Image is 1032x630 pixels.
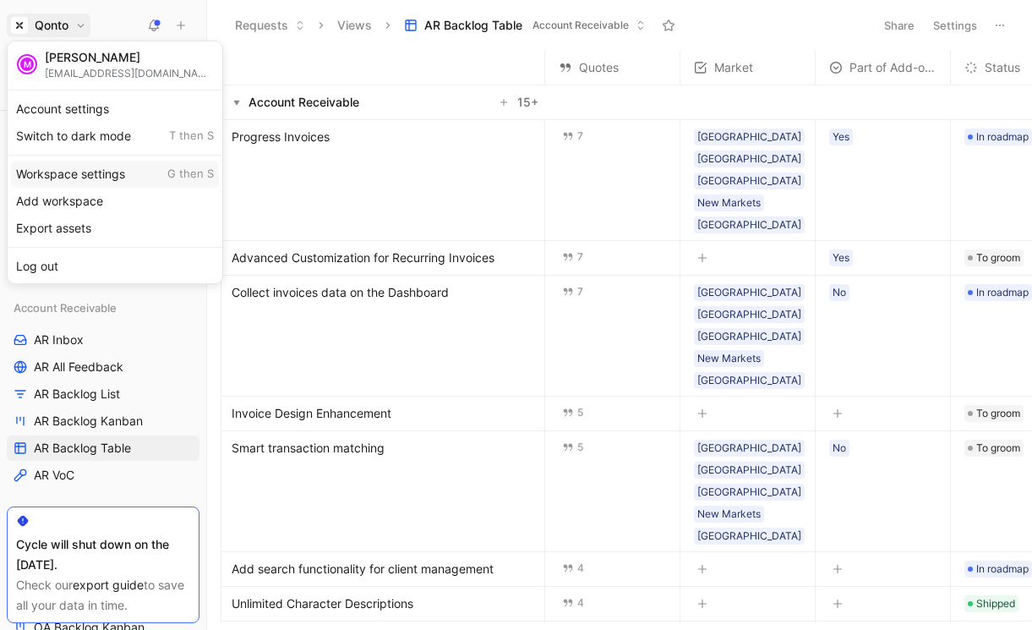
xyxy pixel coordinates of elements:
[169,129,214,144] span: T then S
[7,41,223,284] div: QontoQonto
[11,96,219,123] div: Account settings
[11,161,219,188] div: Workspace settings
[11,215,219,242] div: Export assets
[45,67,214,79] div: [EMAIL_ADDRESS][DOMAIN_NAME]
[45,50,214,65] div: [PERSON_NAME]
[19,56,35,73] div: M
[11,253,219,280] div: Log out
[11,123,219,150] div: Switch to dark mode
[167,167,214,182] span: G then S
[11,188,219,215] div: Add workspace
